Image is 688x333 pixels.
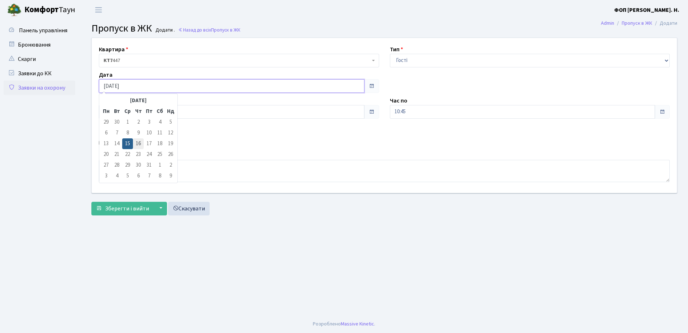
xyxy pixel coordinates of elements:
[122,138,133,149] td: 15
[4,23,75,38] a: Панель управління
[144,160,154,171] td: 31
[341,320,374,328] a: Massive Kinetic
[133,106,144,117] th: Чт
[590,16,688,31] nav: breadcrumb
[614,6,679,14] a: ФОП [PERSON_NAME]. Н.
[104,57,370,64] span: <b>КТ7</b>&nbsp;&nbsp;&nbsp;447
[105,205,149,213] span: Зберегти і вийти
[101,138,111,149] td: 13
[154,128,165,138] td: 11
[19,27,67,34] span: Панель управління
[99,71,113,79] label: Дата
[211,27,240,33] span: Пропуск в ЖК
[154,117,165,128] td: 4
[24,4,75,16] span: Таун
[622,19,652,27] a: Пропуск в ЖК
[111,138,122,149] td: 14
[4,52,75,66] a: Скарги
[133,128,144,138] td: 9
[4,81,75,95] a: Заявки на охорону
[99,54,379,67] span: <b>КТ7</b>&nbsp;&nbsp;&nbsp;447
[390,45,403,54] label: Тип
[111,106,122,117] th: Вт
[122,117,133,128] td: 1
[165,106,176,117] th: Нд
[144,106,154,117] th: Пт
[101,160,111,171] td: 27
[168,202,210,215] a: Скасувати
[144,149,154,160] td: 24
[154,138,165,149] td: 18
[111,160,122,171] td: 28
[601,19,614,27] a: Admin
[122,160,133,171] td: 29
[652,19,677,27] li: Додати
[165,138,176,149] td: 19
[90,4,107,16] button: Переключити навігацію
[91,202,154,215] button: Зберегти і вийти
[111,171,122,181] td: 4
[99,45,128,54] label: Квартира
[154,149,165,160] td: 25
[133,149,144,160] td: 23
[101,117,111,128] td: 29
[165,149,176,160] td: 26
[133,160,144,171] td: 30
[91,21,152,35] span: Пропуск в ЖК
[111,95,165,106] th: [DATE]
[154,160,165,171] td: 1
[101,128,111,138] td: 6
[133,117,144,128] td: 2
[390,96,407,105] label: Час по
[154,171,165,181] td: 8
[111,149,122,160] td: 21
[7,3,21,17] img: logo.png
[104,57,113,64] b: КТ7
[122,106,133,117] th: Ср
[101,149,111,160] td: 20
[165,171,176,181] td: 9
[122,128,133,138] td: 8
[165,128,176,138] td: 12
[122,149,133,160] td: 22
[101,106,111,117] th: Пн
[24,4,59,15] b: Комфорт
[154,106,165,117] th: Сб
[111,117,122,128] td: 30
[4,66,75,81] a: Заявки до КК
[144,117,154,128] td: 3
[144,138,154,149] td: 17
[133,138,144,149] td: 16
[133,171,144,181] td: 6
[154,27,175,33] small: Додати .
[178,27,240,33] a: Назад до всіхПропуск в ЖК
[165,160,176,171] td: 2
[144,171,154,181] td: 7
[313,320,375,328] div: Розроблено .
[4,38,75,52] a: Бронювання
[101,171,111,181] td: 3
[165,117,176,128] td: 5
[144,128,154,138] td: 10
[122,171,133,181] td: 5
[111,128,122,138] td: 7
